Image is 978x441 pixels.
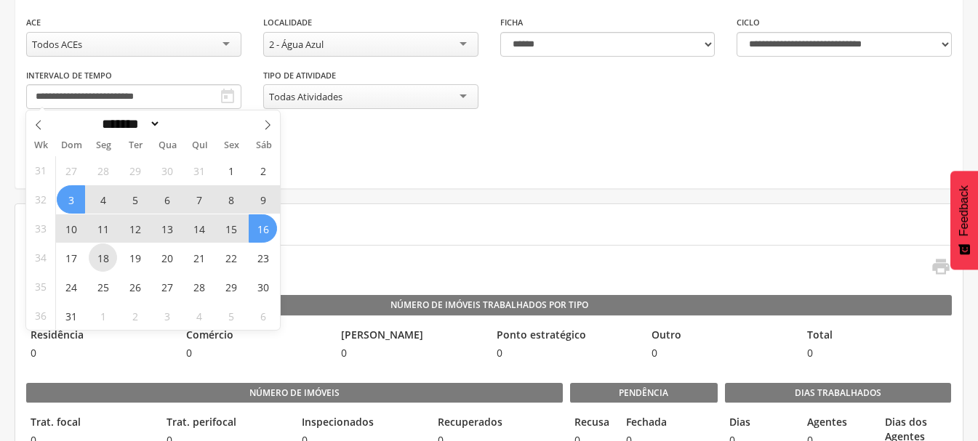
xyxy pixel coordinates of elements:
span: Agosto 14, 2025 [185,214,213,243]
legend: Ponto estratégico [492,328,641,344]
span: Julho 31, 2025 [185,156,213,185]
label: Ciclo [737,17,760,28]
span: 0 [337,346,485,360]
legend: Comércio [182,328,330,344]
legend: Número de Imóveis Trabalhados por Tipo [26,295,952,315]
span: Setembro 5, 2025 [217,302,245,330]
span: Agosto 11, 2025 [89,214,117,243]
span: Agosto 9, 2025 [249,185,277,214]
span: Agosto 30, 2025 [249,272,277,301]
legend: Fechada [622,415,666,432]
span: Setembro 6, 2025 [249,302,277,330]
span: Sáb [248,141,280,150]
span: Agosto 28, 2025 [185,272,213,301]
a:  [922,256,951,280]
span: Agosto 2, 2025 [249,156,277,185]
span: Feedback [958,185,971,236]
legend: Número de imóveis [26,383,563,403]
span: Agosto 10, 2025 [57,214,85,243]
legend: Recusa [570,415,614,432]
span: Seg [87,141,119,150]
span: Agosto 22, 2025 [217,243,245,272]
legend: Trat. perifocal [162,415,291,432]
legend: Agentes [803,415,873,432]
label: Localidade [263,17,312,28]
span: Agosto 15, 2025 [217,214,245,243]
span: Agosto 21, 2025 [185,243,213,272]
div: Todas Atividades [269,90,342,103]
span: Agosto 6, 2025 [153,185,181,214]
legend: [PERSON_NAME] [337,328,485,344]
span: Julho 29, 2025 [121,156,149,185]
span: Agosto 3, 2025 [57,185,85,214]
span: Agosto 13, 2025 [153,214,181,243]
span: Agosto 17, 2025 [57,243,85,272]
span: Agosto 8, 2025 [217,185,245,214]
span: Agosto 23, 2025 [249,243,277,272]
label: Ficha [500,17,523,28]
legend: Trat. focal [26,415,155,432]
span: Julho 27, 2025 [57,156,85,185]
span: 35 [35,272,47,301]
span: Agosto 4, 2025 [89,185,117,214]
span: Wk [26,135,55,155]
span: Ter [119,141,151,150]
legend: Pendência [570,383,718,403]
input: Year [161,116,209,132]
span: 0 [26,346,175,360]
span: Agosto 25, 2025 [89,272,117,301]
label: Intervalo de Tempo [26,70,112,81]
span: Sex [216,141,248,150]
span: 0 [803,346,951,360]
span: Setembro 1, 2025 [89,302,117,330]
label: Tipo de Atividade [263,70,336,81]
i:  [931,256,951,277]
select: Month [97,116,161,132]
span: 33 [35,214,47,243]
span: Qua [151,141,183,150]
span: Agosto 29, 2025 [217,272,245,301]
span: 0 [182,346,330,360]
span: Agosto 18, 2025 [89,243,117,272]
i:  [219,88,236,105]
span: Setembro 3, 2025 [153,302,181,330]
span: Setembro 4, 2025 [185,302,213,330]
span: 0 [492,346,641,360]
span: Agosto 7, 2025 [185,185,213,214]
legend: Inspecionados [297,415,426,432]
span: 34 [35,243,47,272]
span: Agosto 12, 2025 [121,214,149,243]
legend: Residência [26,328,175,344]
span: 0 [647,346,795,360]
span: Setembro 2, 2025 [121,302,149,330]
div: Todos ACEs [32,38,82,51]
div: 2 - Água Azul [269,38,324,51]
span: Agosto 26, 2025 [121,272,149,301]
span: 36 [35,302,47,330]
legend: Recuperados [433,415,562,432]
span: Julho 28, 2025 [89,156,117,185]
span: Agosto 19, 2025 [121,243,149,272]
span: Agosto 16, 2025 [249,214,277,243]
legend: Outro [647,328,795,344]
legend: Total [803,328,951,344]
span: Agosto 27, 2025 [153,272,181,301]
span: Agosto 1, 2025 [217,156,245,185]
span: Agosto 24, 2025 [57,272,85,301]
span: 32 [35,185,47,214]
span: 31 [35,156,47,185]
span: Agosto 5, 2025 [121,185,149,214]
span: Agosto 31, 2025 [57,302,85,330]
label: ACE [26,17,41,28]
legend: Dias [725,415,795,432]
span: Dom [55,141,87,150]
span: Qui [184,141,216,150]
span: Agosto 20, 2025 [153,243,181,272]
span: Julho 30, 2025 [153,156,181,185]
button: Feedback - Mostrar pesquisa [950,171,978,270]
legend: Dias Trabalhados [725,383,950,403]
